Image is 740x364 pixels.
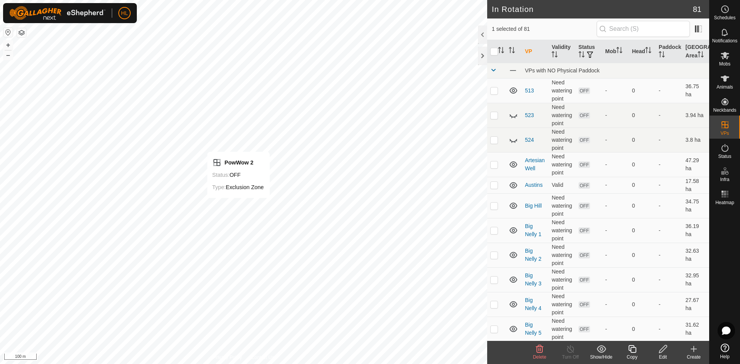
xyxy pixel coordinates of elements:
td: 0 [629,177,656,193]
td: Valid [548,177,575,193]
td: Need watering point [548,292,575,317]
div: - [605,202,626,210]
span: Help [720,354,730,359]
button: – [3,50,13,60]
td: 0 [629,317,656,341]
span: Animals [716,85,733,89]
div: - [605,251,626,259]
td: 32.63 ha [683,243,709,267]
div: - [605,226,626,235]
div: - [605,161,626,169]
p-sorticon: Activate to sort [509,48,515,54]
td: 0 [629,78,656,103]
a: 524 [525,137,534,143]
th: Validity [548,40,575,63]
span: OFF [579,182,590,189]
td: - [656,267,682,292]
td: - [656,127,682,152]
td: 17.58 ha [683,177,709,193]
td: 0 [629,127,656,152]
td: - [656,177,682,193]
td: 0 [629,267,656,292]
button: Reset Map [3,28,13,37]
div: Show/Hide [586,354,617,361]
p-sorticon: Activate to sort [616,48,622,54]
span: OFF [579,203,590,209]
td: - [656,193,682,218]
span: 1 selected of 81 [492,25,597,33]
span: OFF [579,87,590,94]
h2: In Rotation [492,5,693,14]
td: 27.67 ha [683,292,709,317]
td: - [656,218,682,243]
span: OFF [579,252,590,258]
td: 0 [629,103,656,127]
span: Delete [533,354,547,360]
td: 0 [629,152,656,177]
td: 0 [629,218,656,243]
p-sorticon: Activate to sort [552,52,558,59]
button: + [3,40,13,50]
label: Status: [212,172,230,178]
td: 34.75 ha [683,193,709,218]
div: Turn Off [555,354,586,361]
span: OFF [579,137,590,143]
td: - [656,152,682,177]
span: Infra [720,177,729,182]
div: Exclusion Zone [212,183,264,192]
p-sorticon: Activate to sort [579,52,585,59]
td: - [656,292,682,317]
td: Need watering point [548,103,575,127]
th: [GEOGRAPHIC_DATA] Area [683,40,709,63]
a: Big Nelly 2 [525,248,542,262]
td: 0 [629,292,656,317]
a: Big Nelly 3 [525,272,542,287]
div: - [605,276,626,284]
a: Austins [525,182,543,188]
td: 0 [629,193,656,218]
p-sorticon: Activate to sort [645,48,651,54]
th: Mob [602,40,629,63]
div: PowWow 2 [212,158,264,167]
td: - [656,103,682,127]
div: - [605,136,626,144]
td: 32.95 ha [683,267,709,292]
td: 0 [629,243,656,267]
span: OFF [579,301,590,308]
td: 36.19 ha [683,218,709,243]
a: Big Nelly 5 [525,322,542,336]
td: - [656,317,682,341]
a: Big Hill [525,203,542,209]
span: VPs [720,131,729,136]
td: 36.75 ha [683,78,709,103]
a: 513 [525,87,534,94]
a: Artesian Well [525,157,545,171]
div: - [605,181,626,189]
button: Map Layers [17,28,26,37]
td: 47.29 ha [683,152,709,177]
td: Need watering point [548,243,575,267]
p-sorticon: Activate to sort [659,52,665,59]
div: Copy [617,354,647,361]
td: 3.94 ha [683,103,709,127]
a: Help [710,341,740,362]
td: 3.8 ha [683,127,709,152]
td: Need watering point [548,78,575,103]
div: Create [678,354,709,361]
span: 81 [693,3,701,15]
th: VP [522,40,548,63]
td: Need watering point [548,152,575,177]
th: Paddock [656,40,682,63]
span: OFF [579,277,590,283]
td: - [656,243,682,267]
a: Privacy Policy [213,354,242,361]
th: Status [575,40,602,63]
a: 523 [525,112,534,118]
span: Notifications [712,39,737,43]
th: Head [629,40,656,63]
td: Need watering point [548,127,575,152]
td: 31.62 ha [683,317,709,341]
td: Need watering point [548,317,575,341]
div: VPs with NO Physical Paddock [525,67,706,74]
span: OFF [579,326,590,332]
